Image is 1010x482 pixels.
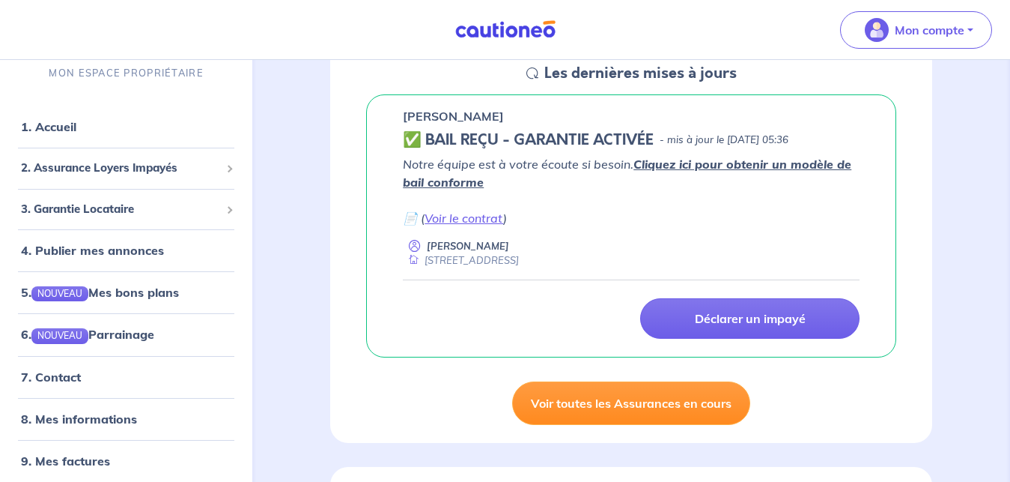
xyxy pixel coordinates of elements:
[403,107,504,125] p: [PERSON_NAME]
[660,133,788,148] p: - mis à jour le [DATE] 05:36
[6,446,246,476] div: 9. Mes factures
[640,298,860,339] a: Déclarer un impayé
[6,235,246,265] div: 4. Publier mes annonces
[6,404,246,434] div: 8. Mes informations
[865,18,889,42] img: illu_account_valid_menu.svg
[21,370,81,385] a: 7. Contact
[21,160,220,177] span: 2. Assurance Loyers Impayés
[21,285,179,300] a: 5.NOUVEAUMes bons plans
[403,131,860,149] div: state: CONTRACT-VALIDATED, Context: IN-LANDLORD,IS-GL-CAUTION-IN-LANDLORD
[512,382,750,425] a: Voir toutes les Assurances en cours
[403,157,851,190] em: Notre équipe est à votre écoute si besoin.
[6,320,246,350] div: 6.NOUVEAUParrainage
[449,20,562,39] img: Cautioneo
[21,328,154,343] a: 6.NOUVEAUParrainage
[6,112,246,142] div: 1. Accueil
[21,243,164,258] a: 4. Publier mes annonces
[403,157,851,190] a: Cliquez ici pour obtenir un modèle de bail conforme
[6,362,246,392] div: 7. Contact
[427,239,509,253] p: [PERSON_NAME]
[695,311,806,326] p: Déclarer un impayé
[544,64,737,82] h5: Les dernières mises à jours
[6,195,246,224] div: 3. Garantie Locataire
[6,277,246,307] div: 5.NOUVEAUMes bons plans
[21,412,137,427] a: 8. Mes informations
[49,66,203,80] p: MON ESPACE PROPRIÉTAIRE
[403,131,654,149] h5: ✅ BAIL REÇU - GARANTIE ACTIVÉE
[21,201,220,218] span: 3. Garantie Locataire
[895,21,964,39] p: Mon compte
[403,211,507,226] em: 📄 ( )
[840,11,992,49] button: illu_account_valid_menu.svgMon compte
[21,119,76,134] a: 1. Accueil
[403,253,519,268] div: [STREET_ADDRESS]
[425,211,503,226] a: Voir le contrat
[21,454,110,469] a: 9. Mes factures
[6,154,246,183] div: 2. Assurance Loyers Impayés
